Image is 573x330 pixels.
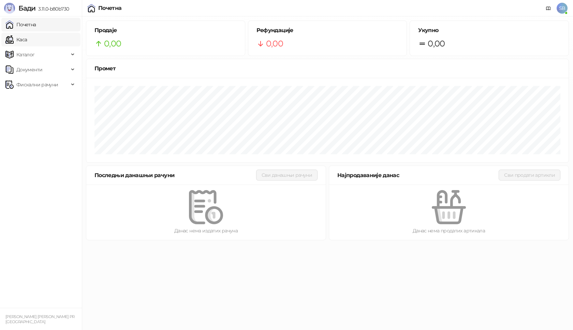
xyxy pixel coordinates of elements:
[337,171,499,180] div: Најпродаваније данас
[16,78,58,91] span: Фискални рачуни
[557,3,568,14] span: SB
[97,227,315,234] div: Данас нема издатих рачуна
[5,314,75,324] small: [PERSON_NAME] [PERSON_NAME] PR [GEOGRAPHIC_DATA]
[428,37,445,50] span: 0,00
[5,18,36,31] a: Почетна
[35,6,69,12] span: 3.11.0-b80b730
[418,26,560,34] h5: Укупно
[266,37,283,50] span: 0,00
[340,227,558,234] div: Данас нема продатих артикала
[16,63,42,76] span: Документи
[94,171,256,180] div: Последњи данашњи рачуни
[94,64,560,73] div: Промет
[499,170,560,181] button: Сви продати артикли
[94,26,237,34] h5: Продаје
[98,5,122,11] div: Почетна
[543,3,554,14] a: Документација
[18,4,35,12] span: Бади
[4,3,15,14] img: Logo
[256,26,399,34] h5: Рефундације
[256,170,318,181] button: Сви данашњи рачуни
[16,48,35,61] span: Каталог
[104,37,121,50] span: 0,00
[5,33,27,46] a: Каса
